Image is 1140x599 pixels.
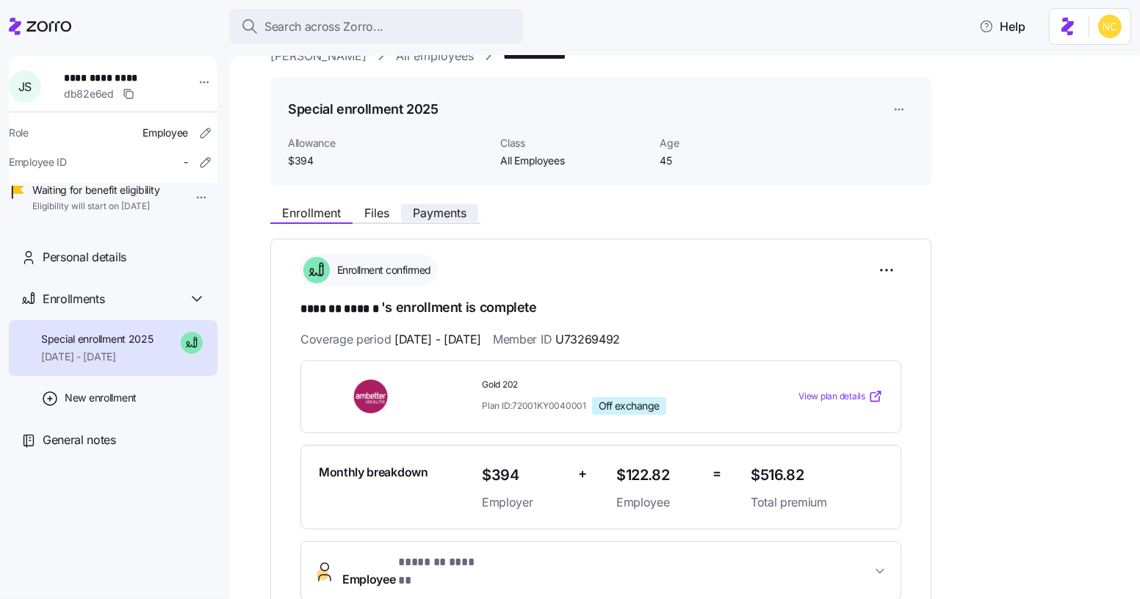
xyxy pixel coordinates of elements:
[319,463,428,482] span: Monthly breakdown
[712,463,721,484] span: =
[319,380,425,413] img: Ambetter
[798,390,865,404] span: View plan details
[300,330,481,349] span: Coverage period
[751,463,883,487] span: $516.82
[65,391,137,405] span: New enrollment
[1098,15,1122,38] img: e03b911e832a6112bf72643c5874f8d8
[282,207,341,219] span: Enrollment
[396,47,474,65] a: All employees
[264,18,383,36] span: Search across Zorro...
[142,126,188,140] span: Employee
[18,81,32,92] span: J S
[9,126,29,140] span: Role
[500,136,648,150] span: Class
[300,298,901,319] h1: 's enrollment is complete
[229,9,523,44] button: Search across Zorro...
[333,263,431,277] span: Enrollment confirmed
[413,207,466,219] span: Payments
[616,493,701,512] span: Employee
[751,493,883,512] span: Total premium
[555,330,620,349] span: U73269492
[64,87,114,101] span: db82e6ed
[270,47,367,65] a: [PERSON_NAME]
[342,553,485,589] span: Employee
[578,463,587,484] span: +
[500,153,648,168] span: All Employees
[979,18,1025,35] span: Help
[394,330,481,349] span: [DATE] - [DATE]
[9,155,67,170] span: Employee ID
[660,136,807,150] span: Age
[32,200,159,213] span: Eligibility will start on [DATE]
[482,399,586,412] span: Plan ID: 72001KY0040001
[364,207,389,219] span: Files
[660,153,807,168] span: 45
[482,463,566,487] span: $394
[288,153,488,168] span: $394
[41,349,154,364] span: [DATE] - [DATE]
[493,330,620,349] span: Member ID
[482,493,566,512] span: Employer
[288,100,439,118] h1: Special enrollment 2025
[599,399,660,413] span: Off exchange
[43,290,104,308] span: Enrollments
[184,155,188,170] span: -
[967,12,1037,41] button: Help
[616,463,701,487] span: $122.82
[798,389,883,404] a: View plan details
[43,431,116,449] span: General notes
[482,379,739,391] span: Gold 202
[41,332,154,346] span: Special enrollment 2025
[32,183,159,197] span: Waiting for benefit eligibility
[43,248,126,266] span: Personal details
[288,136,488,150] span: Allowance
